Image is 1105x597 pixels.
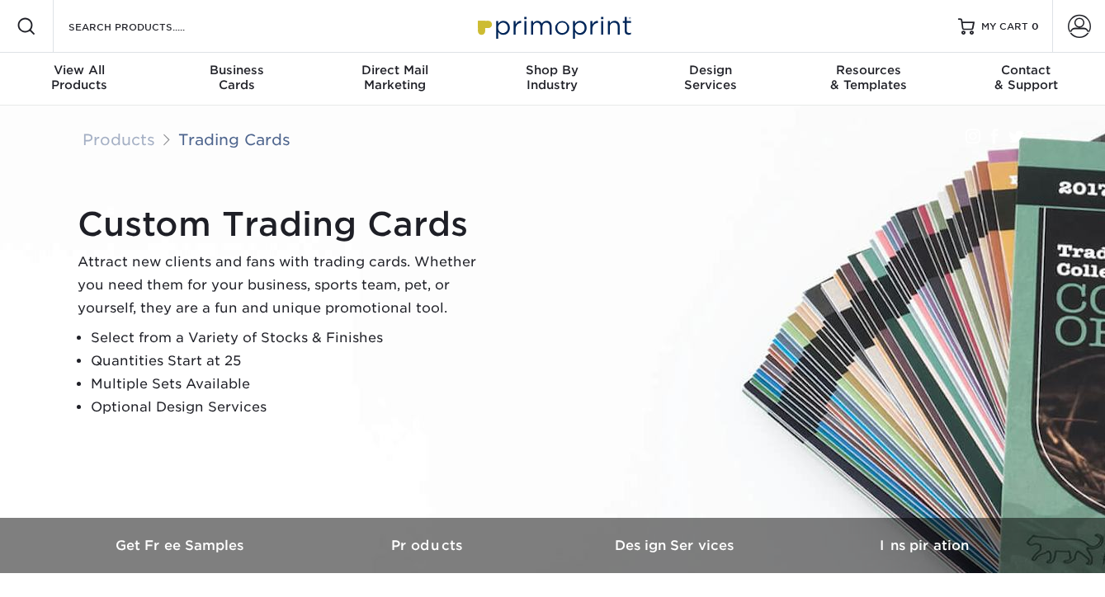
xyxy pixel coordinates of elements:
[316,63,474,78] span: Direct Mail
[158,63,315,92] div: Cards
[800,538,1048,553] h3: Inspiration
[947,53,1105,106] a: Contact& Support
[474,63,631,78] span: Shop By
[474,53,631,106] a: Shop ByIndustry
[91,373,490,396] li: Multiple Sets Available
[1032,21,1039,32] span: 0
[316,63,474,92] div: Marketing
[316,53,474,106] a: Direct MailMarketing
[789,63,947,78] span: Resources
[83,130,155,148] a: Products
[474,63,631,92] div: Industry
[947,63,1105,78] span: Contact
[789,63,947,92] div: & Templates
[553,538,800,553] h3: Design Services
[58,518,305,573] a: Get Free Samples
[305,518,553,573] a: Products
[470,8,635,44] img: Primoprint
[78,204,490,244] h1: Custom Trading Cards
[631,53,789,106] a: DesignServices
[789,53,947,106] a: Resources& Templates
[158,63,315,78] span: Business
[981,20,1028,34] span: MY CART
[631,63,789,78] span: Design
[91,396,490,419] li: Optional Design Services
[800,518,1048,573] a: Inspiration
[631,63,789,92] div: Services
[91,350,490,373] li: Quantities Start at 25
[58,538,305,553] h3: Get Free Samples
[78,251,490,320] p: Attract new clients and fans with trading cards. Whether you need them for your business, sports ...
[305,538,553,553] h3: Products
[947,63,1105,92] div: & Support
[178,130,290,148] a: Trading Cards
[158,53,315,106] a: BusinessCards
[67,16,228,36] input: SEARCH PRODUCTS.....
[91,327,490,350] li: Select from a Variety of Stocks & Finishes
[553,518,800,573] a: Design Services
